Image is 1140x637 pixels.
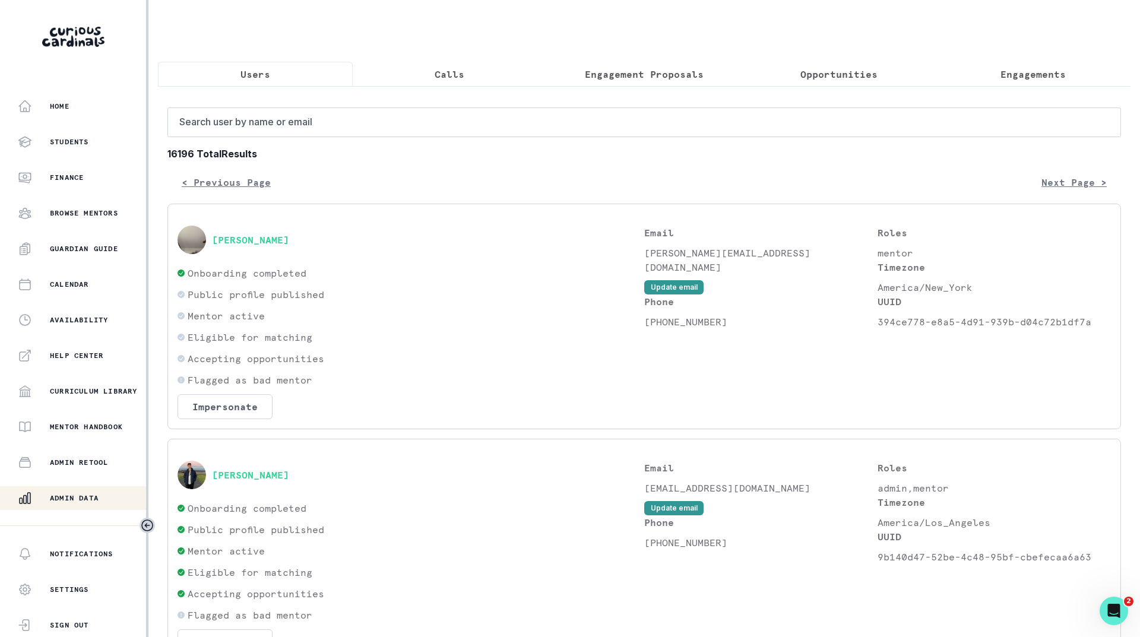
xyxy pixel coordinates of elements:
p: Public profile published [188,287,324,302]
p: 394ce778-e8a5-4d91-939b-d04c72b1df7a [878,315,1111,329]
p: Engagement Proposals [585,67,704,81]
p: Home [50,102,69,111]
p: Help Center [50,351,103,360]
span: 2 [1124,597,1133,606]
p: Accepting opportunities [188,351,324,366]
p: America/Los_Angeles [878,515,1111,530]
p: Onboarding completed [188,266,306,280]
p: America/New_York [878,280,1111,294]
p: Roles [878,461,1111,475]
p: Flagged as bad mentor [188,608,312,622]
p: Phone [644,515,878,530]
p: Roles [878,226,1111,240]
p: Admin Data [50,493,99,503]
button: Toggle sidebar [140,518,155,533]
button: Update email [644,501,704,515]
p: Eligible for matching [188,565,312,579]
p: Onboarding completed [188,501,306,515]
p: Eligible for matching [188,330,312,344]
p: Admin Retool [50,458,108,467]
p: Notifications [50,549,113,559]
iframe: Intercom live chat [1100,597,1128,625]
p: Availability [50,315,108,325]
p: [PHONE_NUMBER] [644,535,878,550]
button: Next Page > [1027,170,1121,194]
p: Accepting opportunities [188,587,324,601]
p: Email [644,226,878,240]
p: 9b140d47-52be-4c48-95bf-cbefecaa6a63 [878,550,1111,564]
p: admin,mentor [878,481,1111,495]
p: Public profile published [188,522,324,537]
p: UUID [878,294,1111,309]
p: Calls [435,67,464,81]
p: Timezone [878,260,1111,274]
p: [PHONE_NUMBER] [644,315,878,329]
p: mentor [878,246,1111,260]
p: Students [50,137,89,147]
b: 16196 Total Results [167,147,1121,161]
p: Engagements [1000,67,1066,81]
button: Impersonate [178,394,273,419]
p: Mentor active [188,544,265,558]
p: UUID [878,530,1111,544]
p: Sign Out [50,620,89,630]
p: Browse Mentors [50,208,118,218]
p: [PERSON_NAME][EMAIL_ADDRESS][DOMAIN_NAME] [644,246,878,274]
button: Update email [644,280,704,294]
p: Email [644,461,878,475]
p: Guardian Guide [50,244,118,253]
p: Settings [50,585,89,594]
p: [EMAIL_ADDRESS][DOMAIN_NAME] [644,481,878,495]
p: Mentor Handbook [50,422,123,432]
p: Timezone [878,495,1111,509]
p: Curriculum Library [50,386,138,396]
button: < Previous Page [167,170,285,194]
p: Users [240,67,270,81]
button: [PERSON_NAME] [212,234,289,246]
p: Opportunities [800,67,878,81]
img: Curious Cardinals Logo [42,27,104,47]
p: Calendar [50,280,89,289]
p: Flagged as bad mentor [188,373,312,387]
button: [PERSON_NAME] [212,469,289,481]
p: Mentor active [188,309,265,323]
p: Phone [644,294,878,309]
p: Finance [50,173,84,182]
